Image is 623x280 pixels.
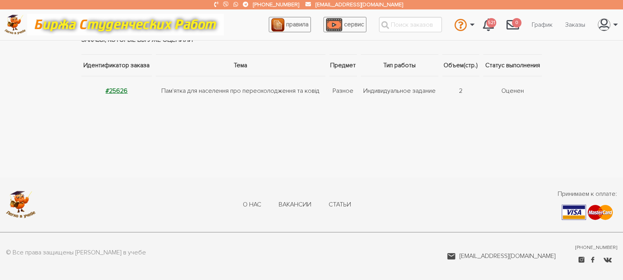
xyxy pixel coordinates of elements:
[440,76,481,106] td: 2
[525,17,559,32] a: График
[324,17,366,32] a: сервис
[253,1,299,8] a: [PHONE_NUMBER]
[271,18,285,31] img: agreement_icon-feca34a61ba7f3d1581b08bc946b2ec1ccb426f67415f344566775c155b7f62c.png
[512,18,521,28] span: 0
[562,204,613,220] img: payment-9f1e57a40afa9551f317c30803f4599b5451cfe178a159d0fc6f00a10d51d3ba.png
[286,20,309,28] span: правила
[559,17,592,32] a: Заказы
[279,201,311,209] a: Вакансии
[359,76,440,106] td: Индивидуальное задание
[6,248,146,258] p: © Все права защищены [PERSON_NAME] в учебе
[326,18,342,31] img: play_icon-49f7f135c9dc9a03216cfdbccbe1e3994649169d890fb554cedf0eac35a01ba8.png
[481,55,542,76] th: Статус выполнения
[575,244,617,251] a: [PHONE_NUMBER]
[558,189,617,199] span: Принимаем к оплате:
[243,201,261,209] a: О нас
[4,15,26,35] img: logo-c4363faeb99b52c628a42810ed6dfb4293a56d4e4775eb116515dfe7f33672af.png
[327,76,359,106] td: Разное
[379,17,442,32] input: Поиск заказов
[105,87,128,95] a: #25626
[6,191,36,218] img: logo-c4363faeb99b52c628a42810ed6dfb4293a56d4e4775eb116515dfe7f33672af.png
[327,55,359,76] th: Предмет
[269,17,311,32] a: правила
[477,14,500,35] a: 521
[486,18,496,28] span: 521
[316,1,403,8] a: [EMAIL_ADDRESS][DOMAIN_NAME]
[440,55,481,76] th: Объем(стр.)
[459,251,556,261] span: [EMAIL_ADDRESS][DOMAIN_NAME]
[447,251,556,261] a: [EMAIL_ADDRESS][DOMAIN_NAME]
[329,201,351,209] a: Статьи
[344,20,364,28] span: сервис
[81,55,154,76] th: Идентификатор заказа
[154,76,327,106] td: Пам'ятка для населення про переохолодження та ковід
[481,76,542,106] td: Оценен
[359,55,440,76] th: Тип работы
[500,14,525,35] a: 0
[154,55,327,76] th: Тема
[27,14,224,35] img: motto-12e01f5a76059d5f6a28199ef077b1f78e012cfde436ab5cf1d4517935686d32.gif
